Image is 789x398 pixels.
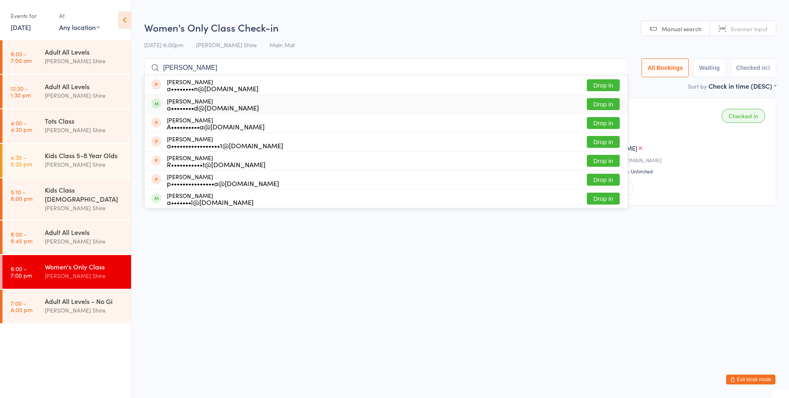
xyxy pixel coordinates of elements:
[11,120,32,133] time: 4:00 - 4:30 pm
[45,306,124,315] div: [PERSON_NAME] Shire
[2,178,131,220] a: 5:10 -6:00 pmKids Class [DEMOGRAPHIC_DATA][PERSON_NAME] Shire
[587,117,620,129] button: Drop in
[11,85,31,98] time: 12:30 - 1:30 pm
[167,117,265,130] div: [PERSON_NAME]
[11,300,32,313] time: 7:00 - 8:00 pm
[641,58,689,77] button: All Bookings
[167,78,258,92] div: [PERSON_NAME]
[2,144,131,177] a: 4:30 -5:20 pmKids Class 5-8 Year Olds[PERSON_NAME] Shire
[167,161,265,168] div: R•••••••••••t@[DOMAIN_NAME]
[45,185,124,203] div: Kids Class [DEMOGRAPHIC_DATA]
[144,21,776,34] h2: Women's Only Class Check-in
[59,23,100,32] div: Any location
[587,98,620,110] button: Drop in
[45,47,124,56] div: Adult All Levels
[45,56,124,66] div: [PERSON_NAME] Shire
[45,160,124,169] div: [PERSON_NAME] Shire
[167,173,279,186] div: [PERSON_NAME]
[11,189,32,202] time: 5:10 - 6:00 pm
[196,41,257,49] span: [PERSON_NAME] Shire
[45,228,124,237] div: Adult All Levels
[2,75,131,108] a: 12:30 -1:30 pmAdult All Levels[PERSON_NAME] Shire
[731,25,768,33] span: Scanner input
[59,9,100,23] div: At
[767,64,770,71] div: 3
[45,116,124,125] div: Tots Class
[587,79,620,91] button: Drop in
[586,156,768,163] div: s••••••••••n@[DOMAIN_NAME]
[167,104,259,111] div: a••••••••d@[DOMAIN_NAME]
[2,255,131,289] a: 6:00 -7:00 pmWomen's Only Class[PERSON_NAME] Shire
[2,109,131,143] a: 4:00 -4:30 pmTots Class[PERSON_NAME] Shire
[587,174,620,186] button: Drop in
[11,154,32,167] time: 4:30 - 5:20 pm
[167,180,279,186] div: p•••••••••••••••a@[DOMAIN_NAME]
[167,123,265,130] div: A••••••••••a@[DOMAIN_NAME]
[167,154,265,168] div: [PERSON_NAME]
[45,203,124,213] div: [PERSON_NAME] Shire
[2,221,131,254] a: 6:00 -6:45 pmAdult All Levels[PERSON_NAME] Shire
[662,25,701,33] span: Manual search
[45,151,124,160] div: Kids Class 5-8 Year Olds
[2,40,131,74] a: 6:00 -7:00 amAdult All Levels[PERSON_NAME] Shire
[708,81,776,90] div: Check in time (DESC)
[144,58,628,77] input: Search
[11,9,51,23] div: Events for
[45,262,124,271] div: Women's Only Class
[45,82,124,91] div: Adult All Levels
[2,290,131,323] a: 7:00 -8:00 pmAdult All Levels - No Gi[PERSON_NAME] Shire
[688,82,707,90] label: Sort by
[730,58,777,77] button: Checked in3
[167,98,259,111] div: [PERSON_NAME]
[45,237,124,246] div: [PERSON_NAME] Shire
[167,85,258,92] div: a••••••••n@[DOMAIN_NAME]
[167,142,283,149] div: a•••••••••••••••••1@[DOMAIN_NAME]
[726,375,775,384] button: Exit kiosk mode
[586,168,768,175] div: Classes Remaining: Unlimited
[587,155,620,167] button: Drop in
[587,193,620,205] button: Drop in
[11,23,31,32] a: [DATE]
[722,109,765,123] div: Checked in
[587,136,620,148] button: Drop in
[45,297,124,306] div: Adult All Levels - No Gi
[144,41,183,49] span: [DATE] 6:00pm
[45,271,124,281] div: [PERSON_NAME] Shire
[11,51,32,64] time: 6:00 - 7:00 am
[11,265,32,278] time: 6:00 - 7:00 pm
[11,231,32,244] time: 6:00 - 6:45 pm
[167,192,254,205] div: [PERSON_NAME]
[167,199,254,205] div: a•••••••l@[DOMAIN_NAME]
[270,41,295,49] span: Main Mat
[45,125,124,135] div: [PERSON_NAME] Shire
[693,58,726,77] button: Waiting
[167,136,283,149] div: [PERSON_NAME]
[45,91,124,100] div: [PERSON_NAME] Shire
